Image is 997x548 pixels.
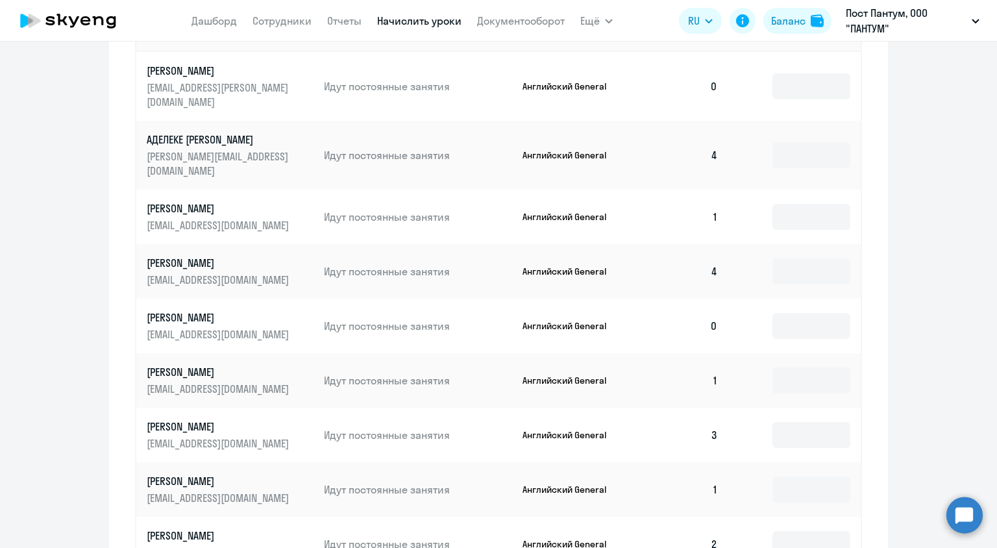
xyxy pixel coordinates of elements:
[147,64,292,78] p: [PERSON_NAME]
[324,319,512,333] p: Идут постоянные занятия
[324,79,512,93] p: Идут постоянные занятия
[523,149,620,161] p: Английский General
[147,310,292,325] p: [PERSON_NAME]
[147,132,314,178] a: АДЕЛЕКЕ [PERSON_NAME][PERSON_NAME][EMAIL_ADDRESS][DOMAIN_NAME]
[637,121,728,190] td: 4
[523,81,620,92] p: Английский General
[324,482,512,497] p: Идут постоянные занятия
[147,64,314,109] a: [PERSON_NAME][EMAIL_ADDRESS][PERSON_NAME][DOMAIN_NAME]
[523,429,620,441] p: Английский General
[811,14,824,27] img: balance
[771,13,806,29] div: Баланс
[147,327,292,342] p: [EMAIL_ADDRESS][DOMAIN_NAME]
[327,14,362,27] a: Отчеты
[324,428,512,442] p: Идут постоянные занятия
[147,256,314,287] a: [PERSON_NAME][EMAIL_ADDRESS][DOMAIN_NAME]
[324,148,512,162] p: Идут постоянные занятия
[637,299,728,353] td: 0
[523,320,620,332] p: Английский General
[147,419,292,434] p: [PERSON_NAME]
[147,436,292,451] p: [EMAIL_ADDRESS][DOMAIN_NAME]
[147,273,292,287] p: [EMAIL_ADDRESS][DOMAIN_NAME]
[147,310,314,342] a: [PERSON_NAME][EMAIL_ADDRESS][DOMAIN_NAME]
[523,484,620,495] p: Английский General
[324,373,512,388] p: Идут постоянные занятия
[523,375,620,386] p: Английский General
[637,353,728,408] td: 1
[377,14,462,27] a: Начислить уроки
[147,218,292,232] p: [EMAIL_ADDRESS][DOMAIN_NAME]
[147,256,292,270] p: [PERSON_NAME]
[147,474,314,505] a: [PERSON_NAME][EMAIL_ADDRESS][DOMAIN_NAME]
[637,52,728,121] td: 0
[147,149,292,178] p: [PERSON_NAME][EMAIL_ADDRESS][DOMAIN_NAME]
[147,365,292,379] p: [PERSON_NAME]
[147,491,292,505] p: [EMAIL_ADDRESS][DOMAIN_NAME]
[679,8,722,34] button: RU
[688,13,700,29] span: RU
[477,14,565,27] a: Документооборот
[839,5,986,36] button: Пост Пантум, ООО "ПАНТУМ"
[191,14,237,27] a: Дашборд
[147,201,314,232] a: [PERSON_NAME][EMAIL_ADDRESS][DOMAIN_NAME]
[637,462,728,517] td: 1
[580,13,600,29] span: Ещё
[147,132,292,147] p: АДЕЛЕКЕ [PERSON_NAME]
[147,419,314,451] a: [PERSON_NAME][EMAIL_ADDRESS][DOMAIN_NAME]
[147,81,292,109] p: [EMAIL_ADDRESS][PERSON_NAME][DOMAIN_NAME]
[637,244,728,299] td: 4
[523,266,620,277] p: Английский General
[763,8,831,34] button: Балансbalance
[637,190,728,244] td: 1
[523,211,620,223] p: Английский General
[324,210,512,224] p: Идут постоянные занятия
[252,14,312,27] a: Сотрудники
[147,529,292,543] p: [PERSON_NAME]
[324,264,512,279] p: Идут постоянные занятия
[580,8,613,34] button: Ещё
[846,5,966,36] p: Пост Пантум, ООО "ПАНТУМ"
[147,365,314,396] a: [PERSON_NAME][EMAIL_ADDRESS][DOMAIN_NAME]
[637,408,728,462] td: 3
[147,201,292,216] p: [PERSON_NAME]
[147,474,292,488] p: [PERSON_NAME]
[147,382,292,396] p: [EMAIL_ADDRESS][DOMAIN_NAME]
